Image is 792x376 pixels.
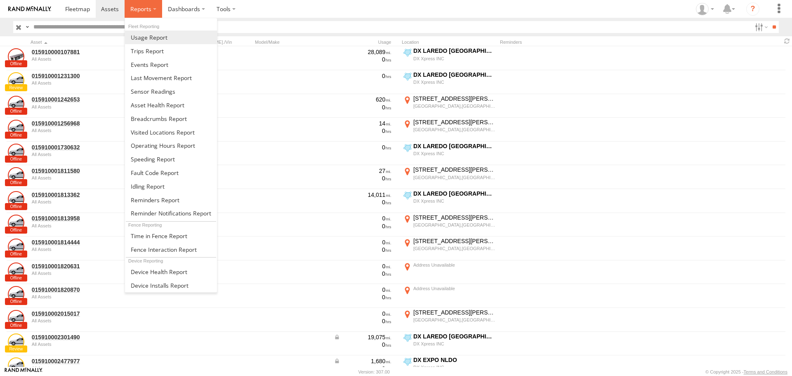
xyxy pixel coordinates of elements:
[334,144,391,151] div: 0
[334,72,391,80] div: 0
[334,127,391,135] div: 0
[8,167,24,184] a: View Asset Details
[32,239,145,246] a: 015910001814444
[402,95,497,117] label: Click to View Current Location
[8,191,24,208] a: View Asset Details
[752,21,769,33] label: Search Filter Options
[402,142,497,165] label: Click to View Current Location
[402,47,497,69] label: Click to View Current Location
[32,128,145,133] div: undefined
[334,317,391,325] div: 0
[334,48,391,56] div: 28,089
[413,190,495,197] div: DX LAREDO [GEOGRAPHIC_DATA]
[125,152,217,166] a: Fleet Speed Report
[32,120,145,127] a: 015910001256968
[334,239,391,246] div: 0
[32,262,145,270] a: 015910001820631
[125,180,217,193] a: Idling Report
[334,293,391,301] div: 0
[32,104,145,109] div: undefined
[334,341,391,348] div: 0
[413,79,495,85] div: DX Xpress INC
[334,56,391,63] div: 0
[8,6,51,12] img: rand-logo.svg
[32,96,145,103] a: 015910001242653
[8,48,24,65] a: View Asset Details
[334,262,391,270] div: 0
[334,286,391,293] div: 0
[24,21,31,33] label: Search Query
[413,222,495,228] div: [GEOGRAPHIC_DATA],[GEOGRAPHIC_DATA]
[402,118,497,141] label: Click to View Current Location
[413,364,495,370] div: DX Xpress INC
[8,72,24,89] a: View Asset Details
[186,39,252,45] div: [PERSON_NAME]./Vin
[402,71,497,93] label: Click to View Current Location
[8,333,24,350] a: View Asset Details
[8,120,24,136] a: View Asset Details
[334,215,391,222] div: 0
[334,175,391,182] div: 0
[125,98,217,112] a: Asset Health Report
[31,39,146,45] div: Click to Sort
[332,39,398,45] div: Usage
[32,271,145,276] div: undefined
[746,2,759,16] i: ?
[32,357,145,365] a: 015910002477977
[32,215,145,222] a: 015910001813958
[413,56,495,61] div: DX Xpress INC
[402,285,497,307] label: Click to View Current Location
[413,237,495,245] div: [STREET_ADDRESS][PERSON_NAME]
[125,125,217,139] a: Visited Locations Report
[125,265,217,279] a: Device Health Report
[358,369,390,374] div: Version: 307.00
[413,47,495,54] div: DX LAREDO [GEOGRAPHIC_DATA]
[334,246,391,253] div: 0
[402,333,497,355] label: Click to View Current Location
[413,166,495,173] div: [STREET_ADDRESS][PERSON_NAME]
[334,96,391,103] div: 620
[32,152,145,157] div: undefined
[32,333,145,341] a: 015910002301490
[8,96,24,112] a: View Asset Details
[32,144,145,151] a: 015910001730632
[402,39,497,45] div: Location
[413,71,495,78] div: DX LAREDO [GEOGRAPHIC_DATA]
[8,239,24,255] a: View Asset Details
[8,286,24,303] a: View Asset Details
[413,198,495,204] div: DX Xpress INC
[125,166,217,180] a: Fault Code Report
[255,39,329,45] div: Model/Make
[334,191,391,199] div: 14,011
[413,118,495,126] div: [STREET_ADDRESS][PERSON_NAME]
[125,58,217,71] a: Full Events Report
[8,262,24,279] a: View Asset Details
[125,279,217,292] a: Device Installs Report
[413,214,495,221] div: [STREET_ADDRESS][PERSON_NAME]
[413,333,495,340] div: DX LAREDO [GEOGRAPHIC_DATA]
[8,310,24,326] a: View Asset Details
[32,57,145,61] div: undefined
[125,229,217,243] a: Time in Fences Report
[334,120,391,127] div: 14
[32,247,145,252] div: undefined
[693,3,717,15] div: Caseta Laredo TX
[413,341,495,347] div: DX Xpress INC
[413,317,495,323] div: [GEOGRAPHIC_DATA],[GEOGRAPHIC_DATA]
[402,166,497,188] label: Click to View Current Location
[5,368,42,376] a: Visit our Website
[334,167,391,175] div: 27
[8,215,24,231] a: View Asset Details
[125,139,217,152] a: Asset Operating Hours Report
[32,223,145,228] div: undefined
[125,112,217,125] a: Breadcrumbs Report
[334,357,391,365] div: Data from Vehicle CANbus
[402,261,497,284] label: Click to View Current Location
[402,190,497,212] label: Click to View Current Location
[744,369,787,374] a: Terms and Conditions
[32,286,145,293] a: 015910001820870
[125,31,217,44] a: Usage Report
[32,48,145,56] a: 015910000107881
[125,71,217,85] a: Last Movement Report
[32,199,145,204] div: undefined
